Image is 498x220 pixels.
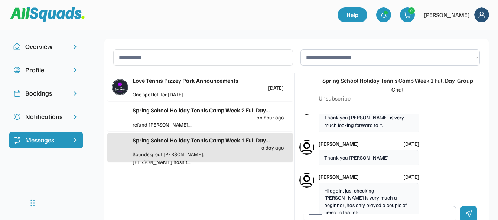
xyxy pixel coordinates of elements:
div: Bookings [25,88,67,98]
img: LTPP_Logo_REV.jpeg [112,79,128,95]
div: One spot left for [DATE]... [133,91,208,98]
div: Notifications [25,112,67,122]
div: Love Tennis Pizzey Park Announcements [133,76,284,85]
div: Overview [25,42,67,52]
div: refund [PERSON_NAME]... [133,121,208,128]
img: bell-03%20%281%29.svg [380,11,387,19]
img: chevron-right.svg [71,43,79,50]
div: Messages [25,135,67,145]
img: chevron-right.svg [71,90,79,97]
img: chevron-right.svg [71,113,79,121]
img: shopping-cart-01%20%281%29.svg [404,11,411,19]
div: Spring School Holiday Tennis Camp Week 1 Full Day... [133,136,284,145]
img: Icon%20%2821%29.svg [13,137,21,144]
img: Icon%20copy%204.svg [13,113,21,121]
div: Spring School Holiday Tennis Camp Week 1 Full Day Group Chat [319,76,476,94]
div: Thank you [PERSON_NAME] [319,150,419,165]
img: Icon%20copy%2010.svg [13,43,21,50]
img: user-circle.svg [13,66,21,74]
div: [DATE] [403,140,419,148]
div: [PERSON_NAME] [319,173,359,181]
a: Help [338,7,367,22]
img: Icon%20copy%202.svg [13,90,21,97]
img: Squad%20Logo.svg [10,7,85,22]
img: Icon%20%282%29.svg [299,173,314,188]
div: [PERSON_NAME] [319,140,359,148]
div: Thank you [PERSON_NAME] is very much looking forward to it. [319,110,419,132]
div: [DATE] [403,173,419,181]
div: Spring School Holiday Tennis Camp Week 2 Full Day... [133,106,284,115]
div: Unsubscribe [319,94,351,103]
img: Frame%2018.svg [474,7,489,22]
div: a day ago [261,145,284,150]
div: Hi again, just checking [PERSON_NAME] is very much a beginner ,has only played a couple of times-... [319,183,419,220]
div: 0 [409,8,414,13]
img: yH5BAEAAAAALAAAAAABAAEAAAIBRAA7 [299,82,314,97]
img: yH5BAEAAAAALAAAAAABAAEAAAIBRAA7 [112,109,128,125]
div: Sounds great [PERSON_NAME], [PERSON_NAME] hasn’t... [133,150,208,166]
div: an hour ago [257,115,284,120]
img: Icon%20%282%29.svg [299,140,314,155]
div: [PERSON_NAME] [424,10,470,19]
div: Profile [25,65,67,75]
img: chevron-right%20copy%203.svg [71,137,79,144]
div: [DATE] [268,85,284,91]
img: yH5BAEAAAAALAAAAAABAAEAAAIBRAA7 [112,139,128,155]
img: chevron-right.svg [71,66,79,74]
